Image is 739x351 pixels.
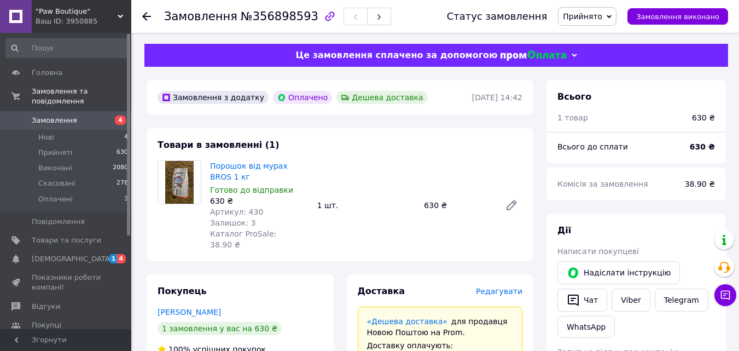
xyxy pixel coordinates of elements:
div: Ваш ID: 3950885 [36,16,131,26]
span: №356898593 [241,10,318,23]
a: Редагувати [501,194,522,216]
div: Оплачено [273,91,332,104]
span: 1 [109,254,118,263]
div: Дешева доставка [336,91,427,104]
img: Порошок від мурах BROS 1 кг [165,161,194,204]
span: 2080 [113,163,128,173]
span: Всього [557,91,591,102]
span: Комісія за замовлення [557,180,648,188]
button: Чат [557,289,607,312]
span: Це замовлення сплачено за допомогою [295,50,497,60]
span: Прийняті [38,148,72,158]
span: Відгуки [32,302,60,312]
span: Товари в замовленні (1) [158,140,280,150]
span: Замовлення [164,10,237,23]
div: Статус замовлення [447,11,548,22]
button: Замовлення виконано [627,8,728,25]
div: 630 ₴ [210,195,309,206]
span: 278 [117,179,128,188]
span: Каталог ProSale: 38.90 ₴ [210,229,276,249]
span: 38.90 ₴ [685,180,715,188]
a: [PERSON_NAME] [158,308,221,317]
a: Telegram [655,289,708,312]
span: Замовлення та повідомлення [32,87,131,106]
span: Залишок: 3 [210,218,256,227]
span: "Paw Boutique" [36,7,118,16]
button: Надіслати інструкцію [557,261,680,284]
span: 4 [124,133,128,142]
div: Повернутися назад [142,11,151,22]
span: Повідомлення [32,217,85,227]
span: Скасовані [38,179,75,188]
b: 630 ₴ [690,142,715,151]
span: Готово до відправки [210,186,293,194]
span: Артикул: 430 [210,208,263,216]
a: WhatsApp [557,316,615,338]
span: Виконані [38,163,72,173]
div: 630 ₴ [420,198,496,213]
img: evopay logo [501,50,566,61]
input: Пошук [5,38,129,58]
div: для продавця Новою Поштою на Prom. [367,316,514,338]
span: 3 [124,194,128,204]
span: Покупець [158,286,207,296]
time: [DATE] 14:42 [472,93,522,102]
span: [DEMOGRAPHIC_DATA] [32,254,113,264]
span: 4 [115,116,126,125]
span: Всього до сплати [557,142,628,151]
span: Головна [32,68,62,78]
span: Доставка [358,286,405,296]
span: Товари та послуги [32,235,101,245]
span: Редагувати [476,287,522,296]
span: 630 [117,148,128,158]
span: Написати покупцеві [557,247,639,256]
span: 4 [117,254,126,263]
span: Прийнято [563,12,602,21]
span: Нові [38,133,54,142]
a: Viber [612,289,650,312]
button: Чат з покупцем [714,284,736,306]
span: 1 товар [557,113,588,122]
span: Дії [557,225,571,235]
div: Доставку оплачують: [367,340,514,351]
span: Оплачені [38,194,73,204]
span: Показники роботи компанії [32,273,101,292]
span: Покупці [32,320,61,330]
div: 1 замовлення у вас на 630 ₴ [158,322,282,335]
div: Замовлення з додатку [158,91,269,104]
a: «Дешева доставка» [367,317,447,326]
div: 630 ₴ [692,112,715,123]
span: Замовлення [32,116,77,125]
a: Порошок від мурах BROS 1 кг [210,162,288,181]
div: 1 шт. [313,198,420,213]
span: Замовлення виконано [636,13,719,21]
